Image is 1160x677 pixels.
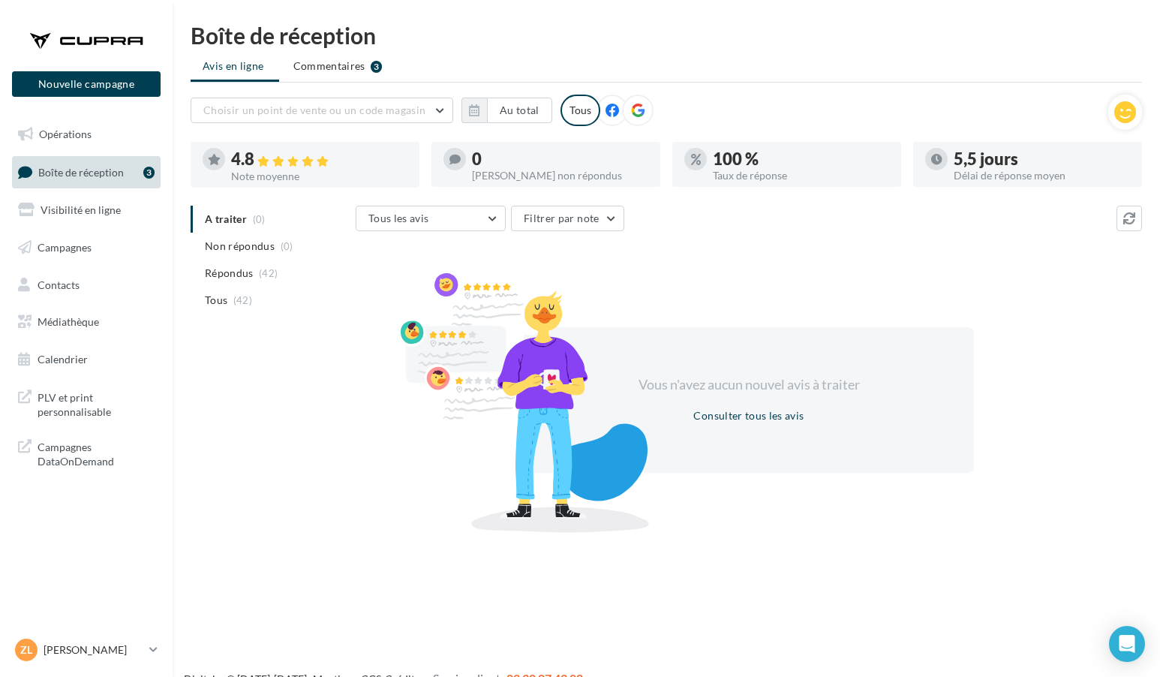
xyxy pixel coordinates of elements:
[41,203,121,216] span: Visibilité en ligne
[9,344,164,375] a: Calendrier
[259,267,278,279] span: (42)
[231,151,407,168] div: 4.8
[472,151,648,167] div: 0
[461,98,552,123] button: Au total
[293,59,365,74] span: Commentaires
[12,71,161,97] button: Nouvelle campagne
[38,165,124,178] span: Boîte de réception
[143,167,155,179] div: 3
[39,128,92,140] span: Opérations
[713,151,889,167] div: 100 %
[620,375,878,395] div: Vous n'avez aucun nouvel avis à traiter
[38,387,155,420] span: PLV et print personnalisable
[231,171,407,182] div: Note moyenne
[20,642,32,657] span: Zl
[9,431,164,475] a: Campagnes DataOnDemand
[191,24,1142,47] div: Boîte de réception
[205,239,275,254] span: Non répondus
[281,240,293,252] span: (0)
[713,170,889,181] div: Taux de réponse
[9,306,164,338] a: Médiathèque
[9,381,164,426] a: PLV et print personnalisable
[9,194,164,226] a: Visibilité en ligne
[38,437,155,469] span: Campagnes DataOnDemand
[9,232,164,263] a: Campagnes
[38,278,80,290] span: Contacts
[1109,626,1145,662] div: Open Intercom Messenger
[371,61,382,73] div: 3
[954,151,1130,167] div: 5,5 jours
[233,294,252,306] span: (42)
[954,170,1130,181] div: Délai de réponse moyen
[687,407,810,425] button: Consulter tous les avis
[9,269,164,301] a: Contacts
[203,104,425,116] span: Choisir un point de vente ou un code magasin
[12,636,161,664] a: Zl [PERSON_NAME]
[205,293,227,308] span: Tous
[205,266,254,281] span: Répondus
[487,98,552,123] button: Au total
[9,119,164,150] a: Opérations
[356,206,506,231] button: Tous les avis
[472,170,648,181] div: [PERSON_NAME] non répondus
[511,206,624,231] button: Filtrer par note
[44,642,143,657] p: [PERSON_NAME]
[9,156,164,188] a: Boîte de réception3
[38,315,99,328] span: Médiathèque
[38,241,92,254] span: Campagnes
[191,98,453,123] button: Choisir un point de vente ou un code magasin
[560,95,600,126] div: Tous
[368,212,429,224] span: Tous les avis
[38,353,88,366] span: Calendrier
